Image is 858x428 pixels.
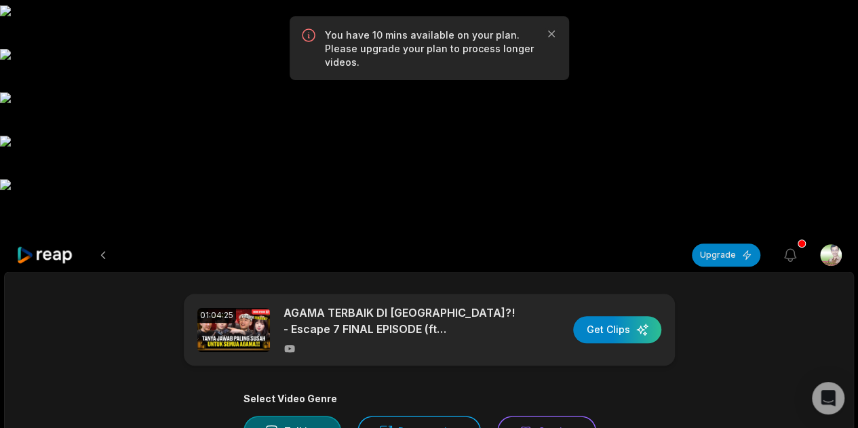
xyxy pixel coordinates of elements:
[573,316,661,343] button: Get Clips
[243,393,615,405] div: Select Video Genre
[284,305,518,337] p: AGAMA TERBAIK DI [GEOGRAPHIC_DATA]?! - Escape 7 FINAL EPISODE (ft [PERSON_NAME], Bintang Emon, [P...
[197,308,236,323] div: 01:04:25
[812,382,844,414] div: Open Intercom Messenger
[692,244,760,267] button: Upgrade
